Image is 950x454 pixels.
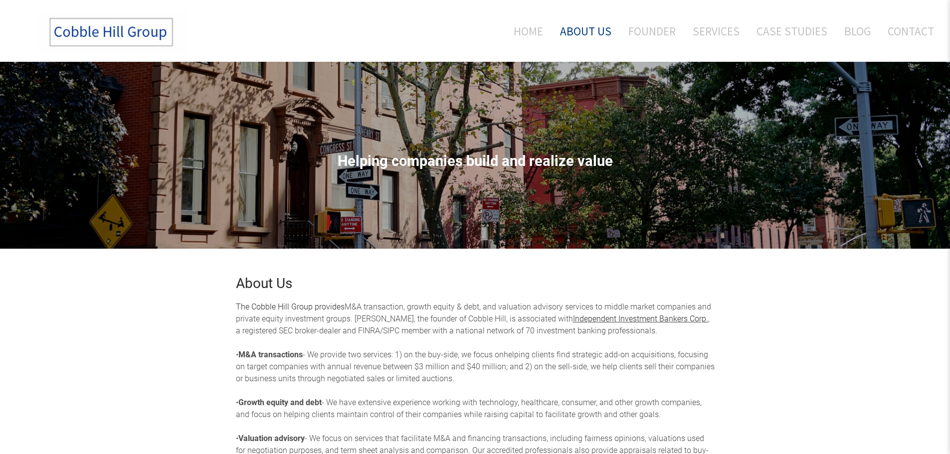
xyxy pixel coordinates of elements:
h2: About Us [236,277,715,291]
a: Services [685,10,747,52]
a: Independent Investment Bankers Corp. [573,314,708,323]
strong: M&A transactions [238,350,303,359]
strong: Growth equity and debt [238,398,322,407]
strong: Valuation advisory [238,434,305,443]
img: The Cobble Hill Group LLC [38,10,188,54]
font: The Cobble Hill Group provides [236,302,345,311]
span: helping clients find strategic add-on acquisitions, focusing on target companies with annual reve... [236,350,715,383]
a: Blog [837,10,878,52]
span: Helping companies build and realize value [338,152,613,169]
a: Founder [621,10,683,52]
a: Contact [880,10,934,52]
a: Case Studies [749,10,835,52]
a: About Us [553,10,619,52]
a: Home [499,10,551,52]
